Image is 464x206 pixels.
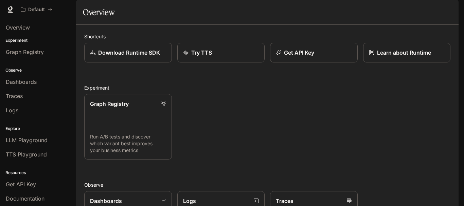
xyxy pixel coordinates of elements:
[98,49,160,57] p: Download Runtime SDK
[177,43,265,62] a: Try TTS
[28,7,45,13] p: Default
[276,197,293,205] p: Traces
[363,43,451,62] a: Learn about Runtime
[377,49,431,57] p: Learn about Runtime
[18,3,55,16] button: All workspaces
[84,84,450,91] h2: Experiment
[84,94,172,160] a: Graph RegistryRun A/B tests and discover which variant best improves your business metrics
[284,49,314,57] p: Get API Key
[84,181,450,188] h2: Observe
[83,5,114,19] h1: Overview
[84,33,450,40] h2: Shortcuts
[84,43,172,62] a: Download Runtime SDK
[191,49,212,57] p: Try TTS
[183,197,196,205] p: Logs
[90,197,122,205] p: Dashboards
[270,43,358,62] button: Get API Key
[90,100,129,108] p: Graph Registry
[90,133,166,154] p: Run A/B tests and discover which variant best improves your business metrics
